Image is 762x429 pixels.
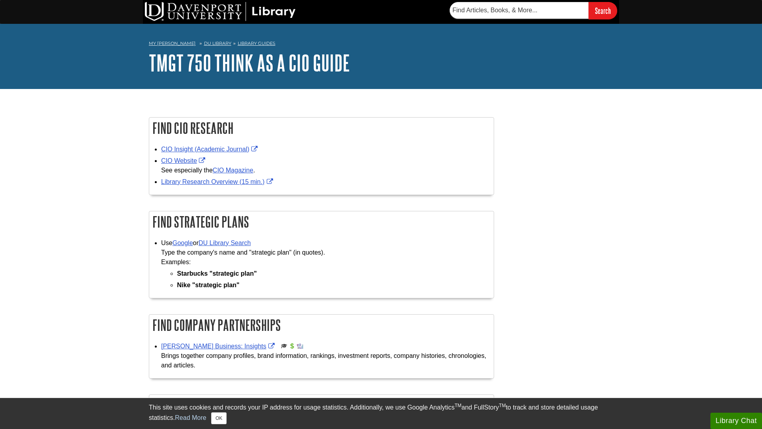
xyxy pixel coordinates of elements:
a: My [PERSON_NAME] [149,40,196,47]
strong: Starbucks "strategic plan" [177,270,257,277]
sup: TM [454,403,461,408]
p: Brings together company profiles, brand information, rankings, investment reports, company histor... [161,351,490,370]
button: Close [211,412,227,424]
h2: Find Data Breaches [149,395,494,416]
img: Industry Report [297,343,303,349]
sup: TM [499,403,506,408]
input: Search [589,2,617,19]
strong: Nike "strategic plan" [177,282,239,288]
img: DU Library [145,2,296,21]
a: DU Library Search [198,240,251,246]
a: Link opens in new window [161,157,207,164]
a: Link opens in new window [161,343,277,350]
a: Library Guides [238,41,275,46]
a: DU Library [204,41,231,46]
div: Type the company's name and "strategic plan" (in quotes). Examples: [161,248,490,290]
form: Searches DU Library's articles, books, and more [450,2,617,19]
a: Link opens in new window [161,146,260,153]
input: Find Articles, Books, & More... [450,2,589,19]
h2: Find Company Partnerships [149,315,494,336]
div: This site uses cookies and records your IP address for usage statistics. Additionally, we use Goo... [149,403,613,424]
h2: Find CIO Research [149,118,494,139]
a: Read More [175,414,206,421]
img: Financial Report [289,343,295,349]
div: See especially the . [161,166,490,175]
a: Google [172,240,193,246]
h2: Find Strategic Plans [149,211,494,232]
span: Use or [161,240,251,246]
img: Scholarly or Peer Reviewed [281,343,287,349]
nav: breadcrumb [149,38,613,51]
button: Library Chat [710,413,762,429]
a: CIO Magazine [213,167,253,174]
a: Link opens in new window [161,178,275,185]
a: TMGT 750 Think as a CIO Guide [149,50,350,75]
